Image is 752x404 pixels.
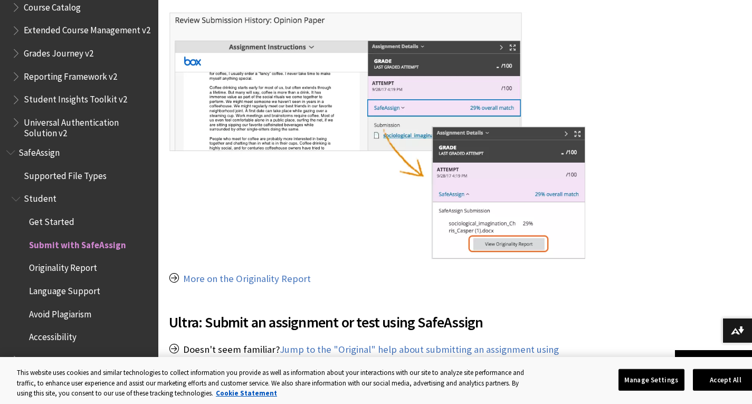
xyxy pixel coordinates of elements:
span: Universal Authentication Solution v2 [24,114,151,138]
span: Student Insights Toolkit v2 [24,91,127,105]
span: Avoid Plagiarism [29,305,91,320]
span: Reporting Framework v2 [24,68,117,82]
span: Student [24,190,56,204]
span: SafeAssign [18,144,60,158]
a: Jump to the "Original" help about submitting an assignment using SafeAssign [169,343,559,370]
span: Supported File Types [24,167,107,181]
a: More on the Originality Report [183,273,311,285]
span: Extended Course Management v2 [24,22,150,36]
nav: Book outline for Blackboard SafeAssign [6,144,152,392]
a: Back to top [675,350,752,370]
span: Get Started [29,213,74,227]
p: Doesn't seem familiar? . [169,343,585,370]
span: Instructor [24,351,63,365]
span: Originality Report [29,259,97,274]
a: More information about your privacy, opens in a new tab [216,389,277,398]
div: This website uses cookies and similar technologies to collect information you provide as well as ... [17,368,527,399]
span: Language Support [29,282,100,296]
button: Manage Settings [618,369,684,391]
span: Submit with SafeAssign [29,236,126,250]
span: Ultra: Submit an assignment or test using SafeAssign [169,311,585,333]
span: Grades Journey v2 [24,44,93,59]
span: Accessibility [29,328,77,343]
